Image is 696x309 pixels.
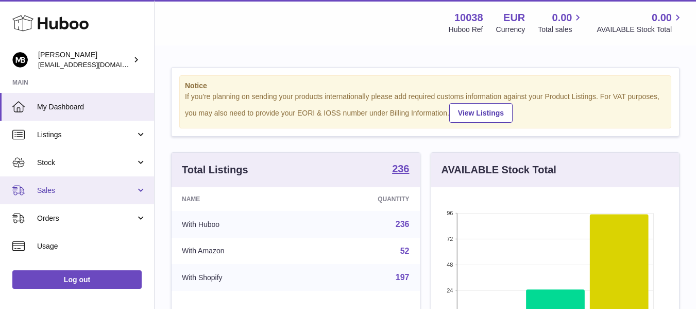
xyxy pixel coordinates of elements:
th: Name [172,187,307,211]
strong: 10038 [454,11,483,25]
div: Currency [496,25,525,35]
div: Huboo Ref [449,25,483,35]
span: Stock [37,158,135,168]
a: Log out [12,270,142,289]
text: 96 [447,210,453,216]
a: 0.00 Total sales [538,11,584,35]
strong: 236 [392,164,409,174]
div: [PERSON_NAME] [38,50,131,70]
h3: Total Listings [182,163,248,177]
a: 197 [396,273,410,282]
span: Total sales [538,25,584,35]
div: If you're planning on sending your products internationally please add required customs informati... [185,92,666,123]
span: 0.00 [652,11,672,25]
a: 0.00 AVAILABLE Stock Total [597,11,684,35]
span: [EMAIL_ADDRESS][DOMAIN_NAME] [38,60,151,69]
span: Usage [37,241,146,251]
span: 0.00 [552,11,572,25]
a: 236 [392,164,409,176]
strong: Notice [185,81,666,91]
strong: EUR [503,11,525,25]
span: Sales [37,186,135,196]
text: 24 [447,287,453,294]
h3: AVAILABLE Stock Total [442,163,556,177]
td: With Huboo [172,211,307,238]
span: Listings [37,130,135,140]
span: My Dashboard [37,102,146,112]
a: 52 [400,247,410,255]
th: Quantity [307,187,419,211]
td: With Shopify [172,264,307,291]
text: 48 [447,262,453,268]
a: 236 [396,220,410,229]
span: AVAILABLE Stock Total [597,25,684,35]
span: Orders [37,214,135,223]
text: 72 [447,236,453,242]
a: View Listings [449,103,513,123]
img: hi@margotbardot.com [12,52,28,68]
td: With Amazon [172,238,307,265]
